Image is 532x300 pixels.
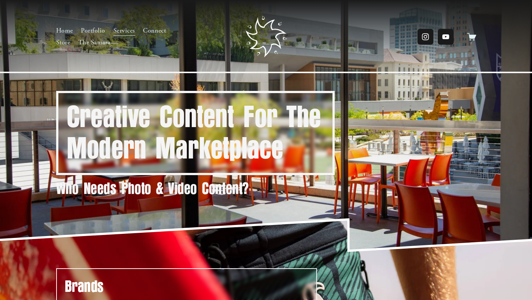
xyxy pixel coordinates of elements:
a: Services [113,25,135,37]
a: The Samara [78,37,110,48]
h3: Brands [65,277,308,296]
a: Portfolio [81,25,105,37]
a: instagram-unauth [417,29,433,45]
a: YouTube [438,29,454,45]
a: Connect [143,25,166,37]
span: Creative Content For The Modern Marketplace [66,99,330,167]
a: Home [56,25,73,37]
img: Samara Creative [246,16,287,57]
span: Who Needs Photo & Video Content? [56,179,249,198]
a: Store [56,37,71,48]
a: 0 items in cart [467,32,476,41]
